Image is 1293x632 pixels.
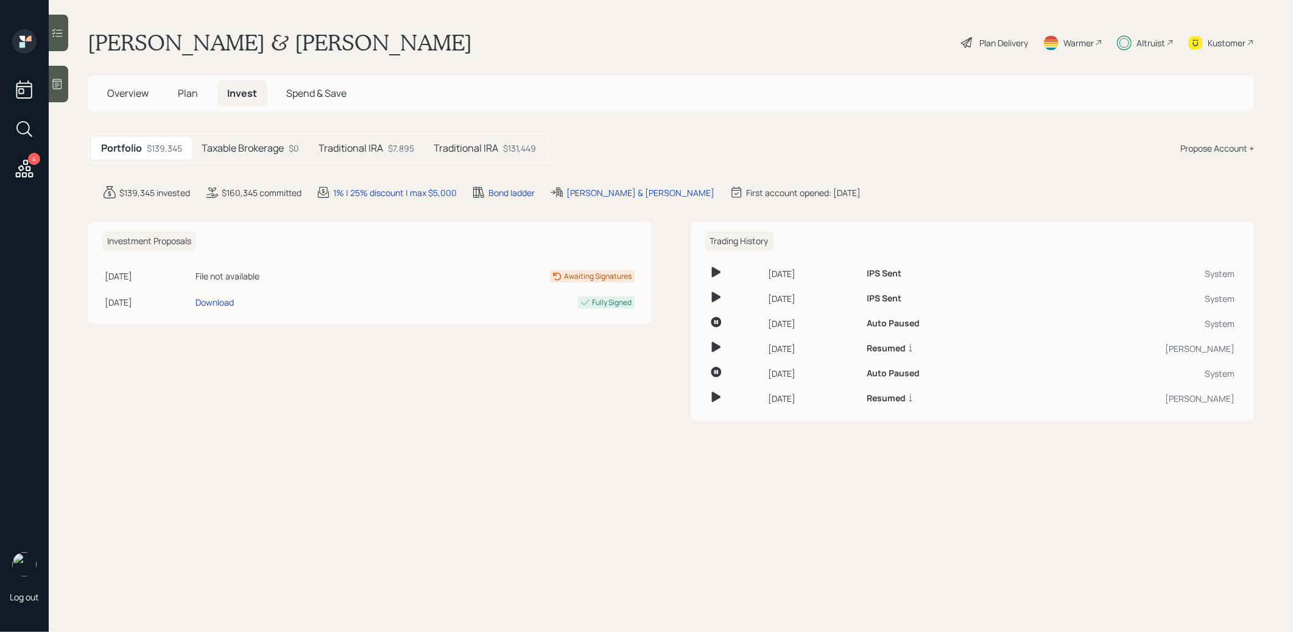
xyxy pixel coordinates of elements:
div: $0 [289,142,299,155]
span: Plan [178,86,198,100]
div: [DATE] [768,392,857,405]
h5: Traditional IRA [434,142,498,154]
div: Awaiting Signatures [565,271,632,282]
div: System [1034,317,1235,330]
h6: Auto Paused [867,318,920,329]
h6: IPS Sent [867,269,901,279]
div: Altruist [1136,37,1165,49]
div: Propose Account + [1180,142,1254,155]
div: Log out [10,591,39,603]
div: $7,895 [388,142,414,155]
div: System [1034,292,1235,305]
h5: Taxable Brokerage [202,142,284,154]
div: 1% | 25% discount | max $5,000 [333,186,457,199]
div: [DATE] [105,296,191,309]
div: [DATE] [768,317,857,330]
div: [PERSON_NAME] [1034,392,1235,405]
div: Warmer [1063,37,1094,49]
span: Overview [107,86,149,100]
h6: Auto Paused [867,368,920,379]
div: System [1034,267,1235,280]
div: Plan Delivery [979,37,1028,49]
div: [DATE] [768,267,857,280]
div: [DATE] [768,292,857,305]
h6: Resumed [867,343,906,354]
div: Kustomer [1208,37,1245,49]
div: 4 [28,153,40,165]
h6: Investment Proposals [102,231,196,251]
div: [PERSON_NAME] [1034,342,1235,355]
div: File not available [196,270,384,283]
div: $131,449 [503,142,536,155]
span: Spend & Save [286,86,347,100]
div: $139,345 [147,142,182,155]
h5: Traditional IRA [319,142,383,154]
img: treva-nostdahl-headshot.png [12,552,37,577]
div: [DATE] [768,342,857,355]
div: [PERSON_NAME] & [PERSON_NAME] [566,186,714,199]
div: [DATE] [105,270,191,283]
h6: Resumed [867,393,906,404]
h6: Trading History [705,231,773,251]
span: Invest [227,86,257,100]
div: Bond ladder [488,186,535,199]
h1: [PERSON_NAME] & [PERSON_NAME] [88,29,472,56]
div: $160,345 committed [222,186,301,199]
div: $139,345 invested [119,186,190,199]
div: Fully Signed [593,297,632,308]
div: First account opened: [DATE] [746,186,861,199]
h5: Portfolio [101,142,142,154]
div: System [1034,367,1235,380]
h6: IPS Sent [867,293,901,304]
div: Download [196,296,234,309]
div: [DATE] [768,367,857,380]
